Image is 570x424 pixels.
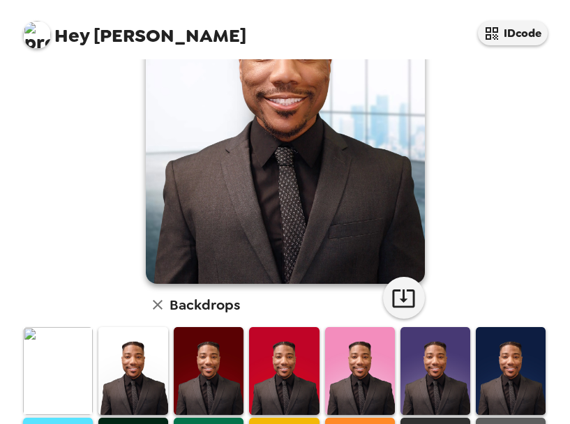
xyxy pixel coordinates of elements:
[23,21,51,49] img: profile pic
[23,327,93,414] img: Original
[478,21,548,45] button: IDcode
[54,23,89,48] span: Hey
[23,14,246,45] span: [PERSON_NAME]
[170,294,240,316] h6: Backdrops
